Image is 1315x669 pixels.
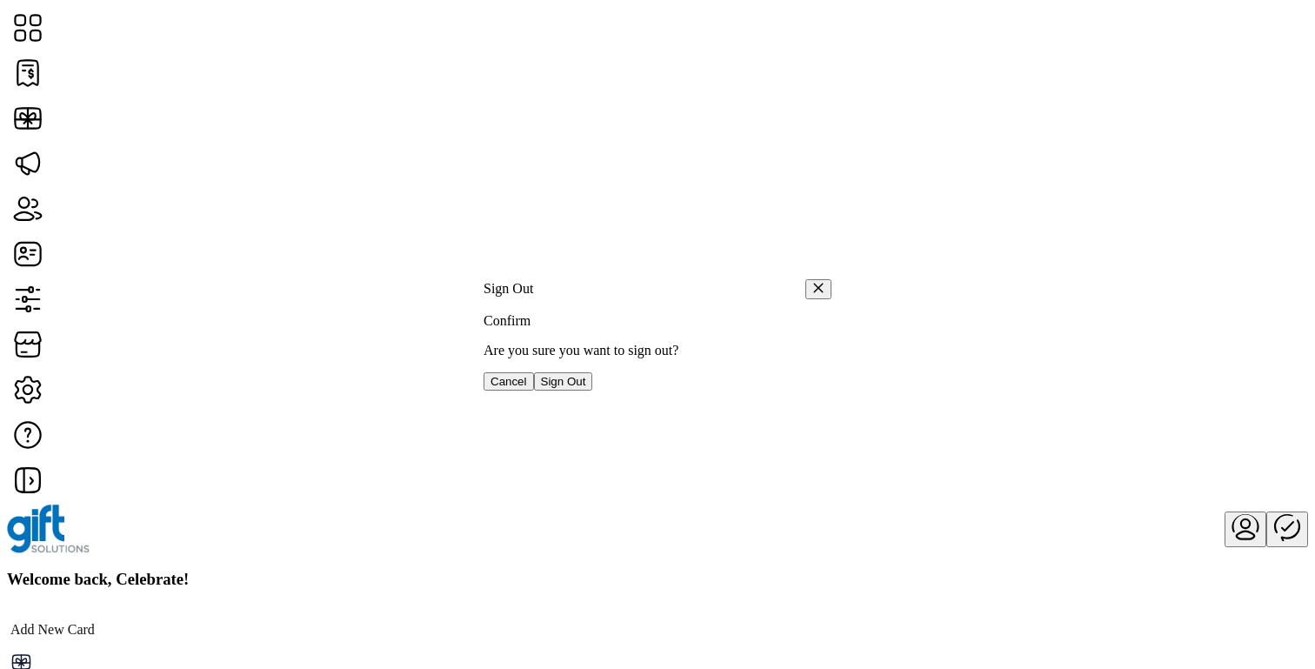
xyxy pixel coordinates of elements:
button: Cancel [484,372,534,391]
span: Sign Out [541,375,586,388]
span: Sign Out [484,281,533,297]
button: Sign Out [534,372,593,391]
span: Cancel [491,375,527,388]
p: Are you sure you want to sign out? [484,343,831,358]
p: Confirm [484,313,831,329]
